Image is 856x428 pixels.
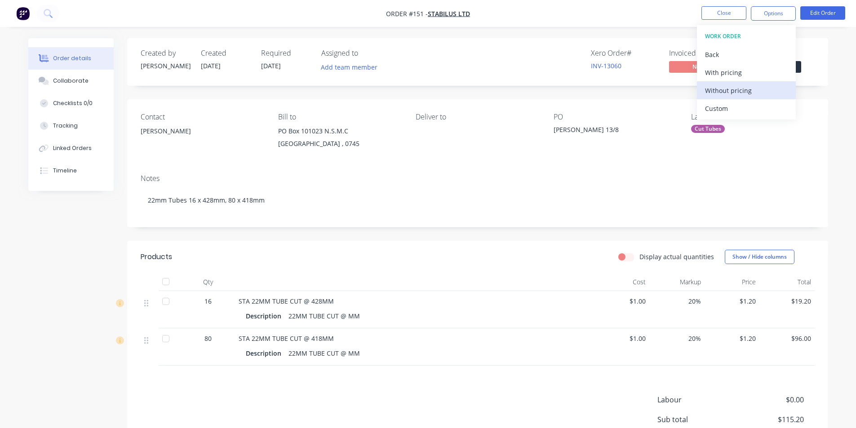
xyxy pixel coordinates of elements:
button: Edit Order [800,6,845,20]
span: Sub total [657,414,737,425]
div: Contact [141,113,264,121]
span: $0.00 [737,394,803,405]
div: Assigned to [321,49,411,57]
div: PO Box 101023 N.S.M.C [278,125,401,137]
div: Created [201,49,250,57]
button: Timeline [28,159,114,182]
div: Deliver to [416,113,539,121]
button: Add team member [316,61,382,73]
div: [PERSON_NAME] [141,125,264,154]
div: Created by [141,49,190,57]
button: Without pricing [697,81,796,99]
button: With pricing [697,63,796,81]
button: Close [701,6,746,20]
div: [PERSON_NAME] [141,125,264,137]
div: Without pricing [705,84,788,97]
div: Xero Order # [591,49,658,57]
span: 16 [204,296,212,306]
span: STA 22MM TUBE CUT @ 418MM [239,334,334,343]
img: Factory [16,7,30,20]
div: [PERSON_NAME] [141,61,190,71]
div: 22mm Tubes 16 x 428mm, 80 x 418mm [141,186,815,214]
span: $19.20 [763,296,811,306]
div: Total [759,273,815,291]
span: 20% [653,296,701,306]
div: Labels [691,113,814,121]
div: Tracking [53,122,78,130]
button: Collaborate [28,70,114,92]
div: Notes [141,174,815,183]
label: Display actual quantities [639,252,714,261]
button: Options [751,6,796,21]
span: 20% [653,334,701,343]
div: Price [705,273,760,291]
div: Custom [705,102,788,115]
button: Tracking [28,115,114,137]
span: $1.00 [598,334,646,343]
div: PO Box 101023 N.S.M.C[GEOGRAPHIC_DATA] , 0745 [278,125,401,154]
div: 22MM TUBE CUT @ MM [285,347,364,360]
div: WORK ORDER [705,31,788,42]
div: Cost [594,273,650,291]
button: Order details [28,47,114,70]
span: $1.20 [708,334,756,343]
div: Description [246,347,285,360]
div: Cut Tubes [691,125,725,133]
div: Back [705,48,788,61]
span: $115.20 [737,414,803,425]
a: INV-13060 [591,62,621,70]
span: Labour [657,394,737,405]
div: [GEOGRAPHIC_DATA] , 0745 [278,137,401,150]
span: [DATE] [261,62,281,70]
div: With pricing [705,66,788,79]
div: Products [141,252,172,262]
button: Show / Hide columns [725,250,794,264]
span: $1.00 [598,296,646,306]
div: Checklists 0/0 [53,99,93,107]
button: Back [697,45,796,63]
div: Description [246,309,285,322]
span: Order #151 - [386,9,428,18]
button: Checklists 0/0 [28,92,114,115]
button: Linked Orders [28,137,114,159]
span: [DATE] [201,62,221,70]
div: Linked Orders [53,144,92,152]
div: Timeline [53,167,77,175]
div: Collaborate [53,77,89,85]
button: Custom [697,99,796,117]
div: 22MM TUBE CUT @ MM [285,309,364,322]
div: PO [554,113,677,121]
span: STA 22MM TUBE CUT @ 428MM [239,297,334,305]
span: No [669,61,723,72]
button: WORK ORDER [697,27,796,45]
div: Invoiced [669,49,736,57]
div: Required [261,49,310,57]
div: Order details [53,54,91,62]
span: 80 [204,334,212,343]
span: $1.20 [708,296,756,306]
div: Markup [649,273,705,291]
button: Add team member [321,61,382,73]
a: Stabilus Ltd [428,9,470,18]
span: $96.00 [763,334,811,343]
div: Qty [181,273,235,291]
div: [PERSON_NAME] 13/8 [554,125,666,137]
div: Bill to [278,113,401,121]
